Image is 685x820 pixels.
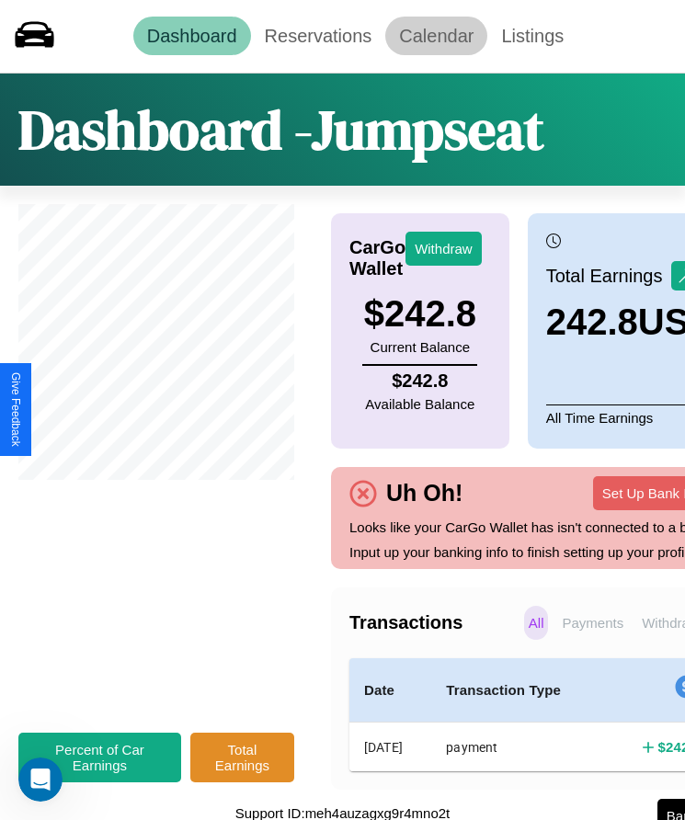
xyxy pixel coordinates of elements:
th: [DATE] [349,723,431,772]
h4: Date [364,679,417,701]
p: Payments [557,606,628,640]
h4: Uh Oh! [377,480,472,507]
p: Current Balance [364,335,476,359]
div: Give Feedback [9,372,22,447]
th: payment [431,723,605,772]
button: Withdraw [405,232,482,266]
iframe: Intercom live chat [18,757,63,802]
button: Percent of Car Earnings [18,733,181,782]
h4: $ 242.8 [365,370,474,392]
h4: CarGo Wallet [349,237,405,279]
button: Total Earnings [190,733,294,782]
a: Listings [487,17,577,55]
a: Calendar [385,17,487,55]
p: All [524,606,549,640]
a: Reservations [251,17,386,55]
h4: Transactions [349,612,519,633]
p: Available Balance [365,392,474,416]
h3: $ 242.8 [364,293,476,335]
h1: Dashboard - Jumpseat [18,92,544,167]
p: Total Earnings [546,259,672,292]
h4: Transaction Type [446,679,590,701]
a: Dashboard [133,17,251,55]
